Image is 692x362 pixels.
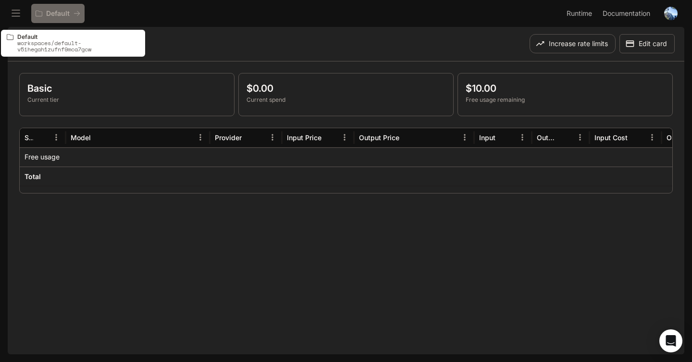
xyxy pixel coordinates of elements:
[567,8,592,20] span: Runtime
[35,130,49,145] button: Sort
[619,34,675,53] button: Edit card
[247,81,445,96] p: $0.00
[25,172,41,181] h6: Total
[265,130,280,145] button: Menu
[496,130,511,145] button: Sort
[659,329,682,352] div: Open Intercom Messenger
[645,130,659,145] button: Menu
[27,81,226,96] p: Basic
[193,130,208,145] button: Menu
[49,130,63,145] button: Menu
[573,130,587,145] button: Menu
[25,152,60,162] p: Free usage
[466,81,665,96] p: $10.00
[563,4,598,23] a: Runtime
[25,133,34,142] div: Service
[337,130,352,145] button: Menu
[530,34,616,53] button: Increase rate limits
[17,34,139,40] p: Default
[479,133,495,142] div: Input
[46,10,70,18] p: Default
[27,96,226,104] p: Current tier
[247,96,445,104] p: Current spend
[17,40,139,52] p: workspaces/default-v5ihegah1zufnf9mca7gcw
[400,130,415,145] button: Sort
[457,130,472,145] button: Menu
[92,130,106,145] button: Sort
[594,133,628,142] div: Input Cost
[7,5,25,22] button: open drawer
[71,133,91,142] div: Model
[287,133,321,142] div: Input Price
[664,7,678,20] img: User avatar
[537,133,557,142] div: Output
[359,133,399,142] div: Output Price
[558,130,573,145] button: Sort
[599,4,657,23] a: Documentation
[31,4,85,23] button: All workspaces
[322,130,337,145] button: Sort
[603,8,650,20] span: Documentation
[661,4,680,23] button: User avatar
[515,130,530,145] button: Menu
[466,96,665,104] p: Free usage remaining
[215,133,242,142] div: Provider
[243,130,257,145] button: Sort
[629,130,643,145] button: Sort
